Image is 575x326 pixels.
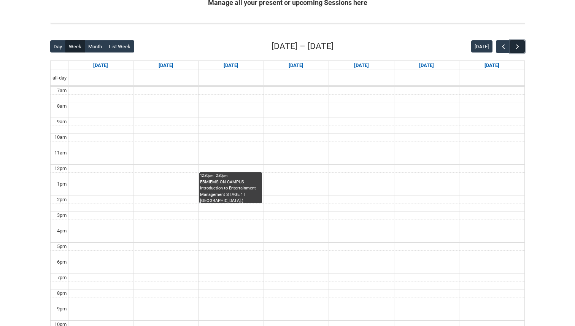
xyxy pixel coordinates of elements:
div: EBMIEMS ON-CAMPUS Introduction to Entertainment Management STAGE 1 | [GEOGRAPHIC_DATA].) (capacit... [200,179,261,203]
button: [DATE] [471,40,492,52]
a: Go to September 9, 2025 [222,61,240,70]
div: 9pm [56,305,68,313]
a: Go to September 10, 2025 [287,61,305,70]
div: 6pm [56,258,68,266]
div: 2pm [56,196,68,204]
div: 12pm [53,165,68,172]
button: Previous Week [496,40,510,53]
div: 11am [53,149,68,157]
a: Go to September 11, 2025 [353,61,370,70]
button: Day [50,40,66,52]
div: 7pm [56,274,68,281]
div: 8am [56,102,68,110]
div: 9am [56,118,68,126]
div: 10am [53,134,68,141]
a: Go to September 8, 2025 [157,61,175,70]
button: Month [85,40,106,52]
img: REDU_GREY_LINE [50,20,525,28]
h2: [DATE] – [DATE] [272,40,334,53]
a: Go to September 7, 2025 [92,61,110,70]
span: all-day [51,74,68,82]
div: 12:30pm - 2:30pm [200,173,261,178]
div: 4pm [56,227,68,235]
button: List Week [105,40,134,52]
a: Go to September 12, 2025 [418,61,435,70]
div: 1pm [56,180,68,188]
div: 3pm [56,212,68,219]
div: 8pm [56,289,68,297]
a: Go to September 13, 2025 [483,61,501,70]
div: 5pm [56,243,68,250]
div: 7am [56,87,68,94]
button: Week [65,40,85,52]
button: Next Week [510,40,525,53]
